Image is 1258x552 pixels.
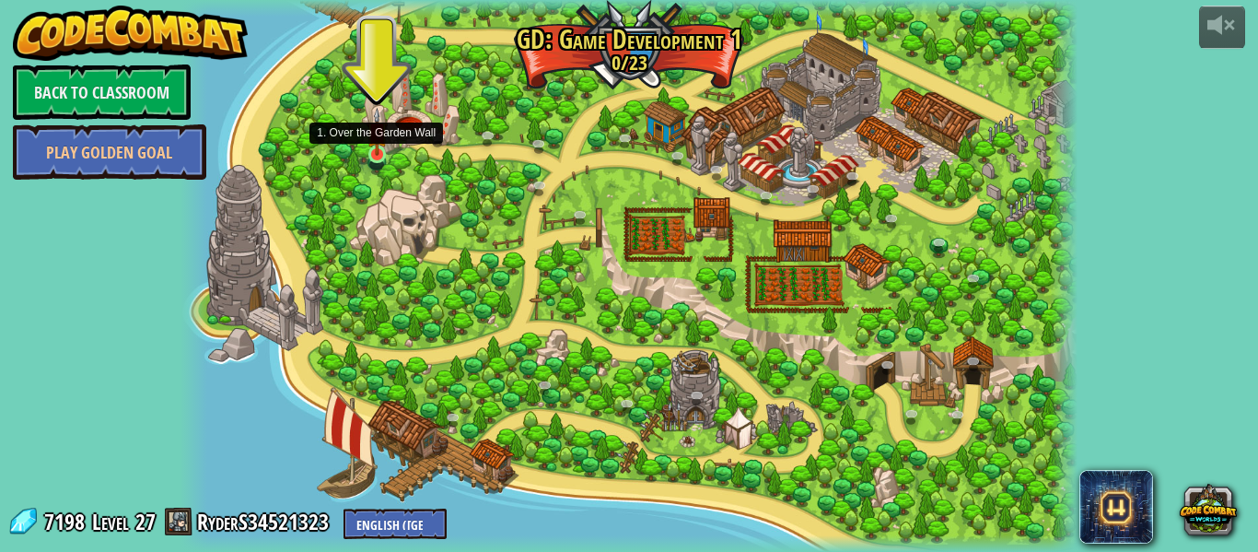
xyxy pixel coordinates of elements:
[1199,6,1245,49] button: Adjust volume
[92,507,129,537] span: Level
[13,65,191,120] a: Back to Classroom
[13,124,206,180] a: Play Golden Goal
[197,507,334,536] a: RyderS34521323
[44,507,90,536] span: 7198
[13,6,249,61] img: CodeCombat - Learn how to code by playing a game
[135,507,156,536] span: 27
[367,108,388,157] img: level-banner-unstarted.png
